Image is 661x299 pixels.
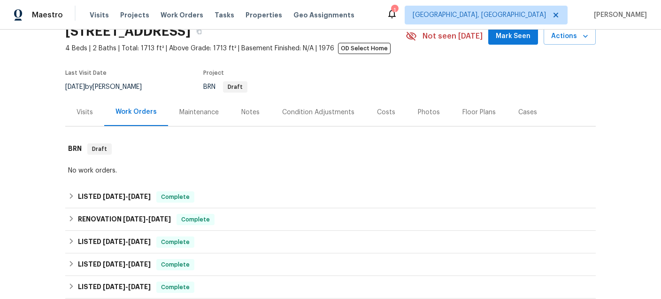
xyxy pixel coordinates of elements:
span: BRN [203,84,247,90]
div: Cases [518,108,537,117]
span: Tasks [215,12,234,18]
div: by [PERSON_NAME] [65,81,153,93]
span: Work Orders [161,10,203,20]
span: Complete [157,260,193,269]
div: LISTED [DATE]-[DATE]Complete [65,231,596,253]
span: OD Select Home [338,43,391,54]
span: - [123,216,171,222]
span: [DATE] [103,283,125,290]
span: - [103,238,151,245]
span: Draft [88,144,111,154]
span: Complete [157,283,193,292]
div: RENOVATION [DATE]-[DATE]Complete [65,208,596,231]
span: [DATE] [128,238,151,245]
span: Maestro [32,10,63,20]
span: [PERSON_NAME] [590,10,647,20]
h6: LISTED [78,259,151,270]
span: Draft [224,84,246,90]
span: 4 Beds | 2 Baths | Total: 1713 ft² | Above Grade: 1713 ft² | Basement Finished: N/A | 1976 [65,44,406,53]
h6: LISTED [78,191,151,203]
span: Last Visit Date [65,70,107,76]
span: Properties [246,10,282,20]
div: Notes [241,108,260,117]
span: Not seen [DATE] [423,31,483,41]
span: [DATE] [128,283,151,290]
span: [DATE] [65,84,85,90]
div: Work Orders [115,107,157,117]
div: Photos [418,108,440,117]
span: Mark Seen [496,31,530,42]
span: [DATE] [103,261,125,268]
div: Visits [77,108,93,117]
button: Actions [544,28,596,45]
h6: LISTED [78,282,151,293]
div: Costs [377,108,395,117]
span: [DATE] [123,216,146,222]
span: Geo Assignments [293,10,354,20]
span: - [103,283,151,290]
span: Actions [551,31,588,42]
button: Copy Address [191,23,208,40]
span: [DATE] [128,193,151,200]
span: Projects [120,10,149,20]
span: [DATE] [103,238,125,245]
span: Project [203,70,224,76]
h6: BRN [68,143,82,155]
div: No work orders. [68,166,593,175]
span: Complete [177,215,214,224]
span: Complete [157,237,193,247]
div: Condition Adjustments [282,108,354,117]
div: LISTED [DATE]-[DATE]Complete [65,276,596,299]
div: 1 [391,6,398,15]
span: [DATE] [148,216,171,222]
span: - [103,261,151,268]
span: Visits [90,10,109,20]
span: [DATE] [103,193,125,200]
button: Mark Seen [488,28,538,45]
div: LISTED [DATE]-[DATE]Complete [65,253,596,276]
span: [GEOGRAPHIC_DATA], [GEOGRAPHIC_DATA] [413,10,546,20]
h6: LISTED [78,236,151,248]
div: LISTED [DATE]-[DATE]Complete [65,186,596,208]
span: [DATE] [128,261,151,268]
div: BRN Draft [65,134,596,164]
h2: [STREET_ADDRESS] [65,27,191,36]
span: - [103,193,151,200]
div: Maintenance [179,108,219,117]
h6: RENOVATION [78,214,171,225]
div: Floor Plans [462,108,496,117]
span: Complete [157,192,193,202]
